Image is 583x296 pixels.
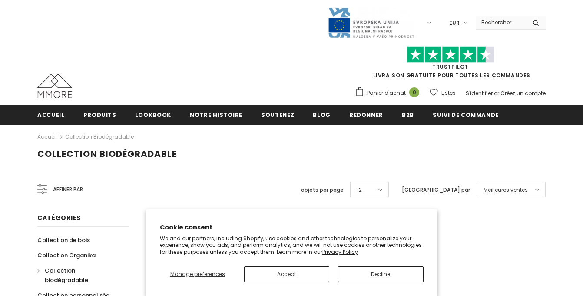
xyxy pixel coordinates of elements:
[65,133,134,140] a: Collection biodégradable
[160,266,235,282] button: Manage preferences
[357,186,362,194] span: 12
[135,111,171,119] span: Lookbook
[367,89,406,97] span: Panier d'achat
[433,111,499,119] span: Suivi de commande
[407,46,494,63] img: Faites confiance aux étoiles pilotes
[45,266,88,284] span: Collection biodégradable
[190,105,242,124] a: Notre histoire
[160,235,424,256] p: We and our partners, including Shopify, use cookies and other technologies to personalize your ex...
[449,19,460,27] span: EUR
[135,105,171,124] a: Lookbook
[37,105,65,124] a: Accueil
[441,89,456,97] span: Listes
[37,251,96,259] span: Collection Organika
[83,111,116,119] span: Produits
[37,263,119,288] a: Collection biodégradable
[500,90,546,97] a: Créez un compte
[355,50,546,79] span: LIVRAISON GRATUITE POUR TOUTES LES COMMANDES
[349,105,383,124] a: Redonner
[301,186,344,194] label: objets par page
[37,132,57,142] a: Accueil
[190,111,242,119] span: Notre histoire
[37,233,90,248] a: Collection de bois
[433,105,499,124] a: Suivi de commande
[83,105,116,124] a: Produits
[466,90,493,97] a: S'identifier
[494,90,499,97] span: or
[484,186,528,194] span: Meilleures ventes
[476,16,526,29] input: Search Site
[328,19,414,26] a: Javni Razpis
[37,111,65,119] span: Accueil
[349,111,383,119] span: Redonner
[313,111,331,119] span: Blog
[430,85,456,100] a: Listes
[328,7,414,39] img: Javni Razpis
[338,266,423,282] button: Decline
[170,270,225,278] span: Manage preferences
[402,105,414,124] a: B2B
[37,248,96,263] a: Collection Organika
[37,148,177,160] span: Collection biodégradable
[432,63,468,70] a: TrustPilot
[261,105,294,124] a: soutenez
[402,186,470,194] label: [GEOGRAPHIC_DATA] par
[409,87,419,97] span: 0
[37,236,90,244] span: Collection de bois
[313,105,331,124] a: Blog
[244,266,329,282] button: Accept
[355,86,424,100] a: Panier d'achat 0
[402,111,414,119] span: B2B
[53,185,83,194] span: Affiner par
[261,111,294,119] span: soutenez
[37,74,72,98] img: Cas MMORE
[322,248,358,256] a: Privacy Policy
[160,223,424,232] h2: Cookie consent
[37,213,81,222] span: Catégories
